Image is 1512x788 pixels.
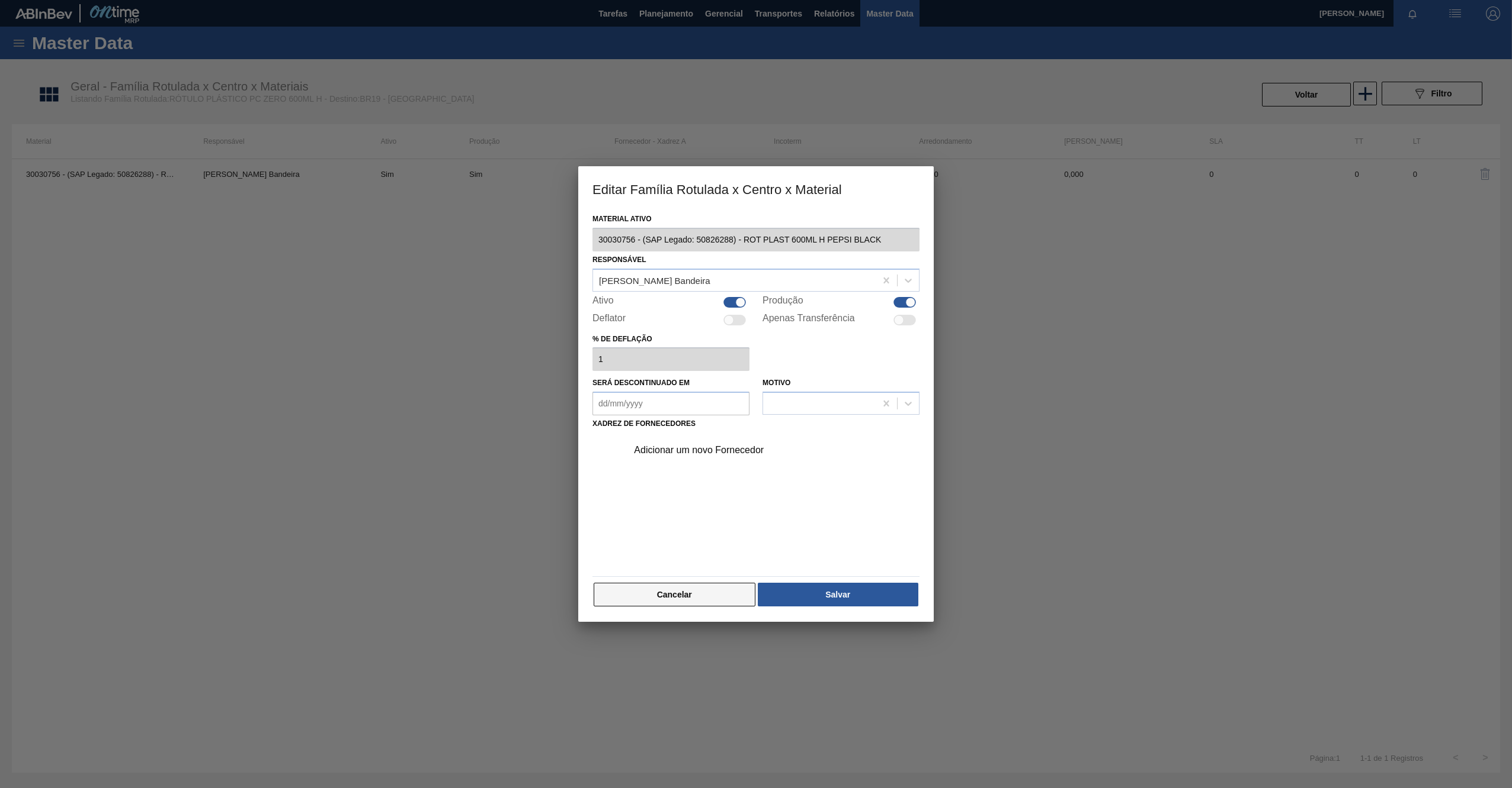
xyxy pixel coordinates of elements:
[592,295,614,309] label: Ativo
[592,419,696,428] label: Xadrez de Fornecedores
[634,445,866,456] div: Adicionar um novo Fornecedor
[592,331,749,348] label: % de deflação
[592,211,920,228] label: Material ativo
[592,256,646,264] label: Responsável
[763,295,803,309] label: Produção
[592,392,749,415] input: dd/mm/yyyy
[592,313,626,327] label: Deflator
[592,379,690,387] label: Será descontinuado em
[599,275,710,285] div: [PERSON_NAME] Bandeira
[758,583,918,606] button: Salvar
[763,379,790,387] label: Motivo
[594,583,755,606] button: Cancelar
[763,313,855,327] label: Apenas Transferência
[578,166,934,211] h3: Editar Família Rotulada x Centro x Material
